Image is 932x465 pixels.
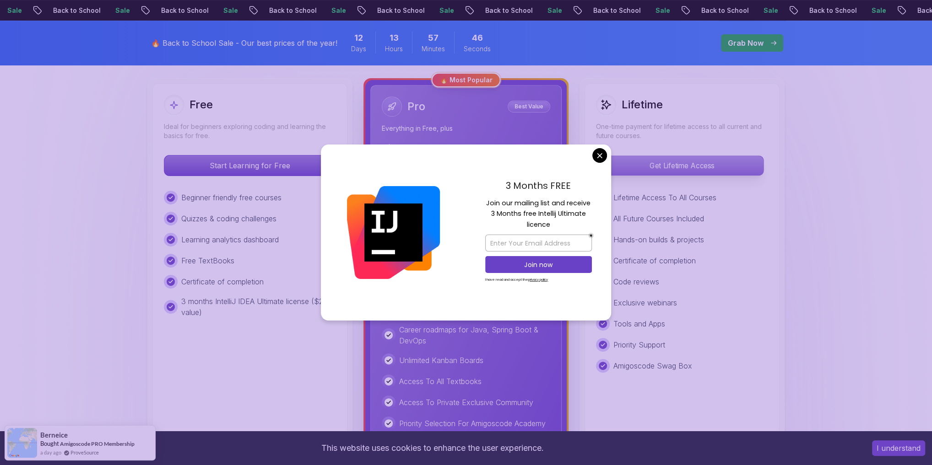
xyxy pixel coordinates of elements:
p: Back to School [641,6,704,15]
p: Learning analytics dashboard [181,234,279,245]
p: Back to School [209,6,271,15]
p: Start Learning for Free [164,155,336,176]
p: Back to School [533,6,596,15]
p: Sale [704,6,733,15]
span: Days [351,44,366,53]
button: Accept cookies [872,440,925,456]
span: 13 Hours [390,32,399,44]
img: provesource social proof notification image [7,428,37,458]
p: Back to School [857,6,920,15]
p: Best Value [509,102,549,111]
p: Exclusive webinars [613,297,677,308]
p: Sale [379,6,409,15]
p: All Future Courses Included [613,213,704,224]
button: Start Learning for Free [164,155,336,176]
p: Priority Support [613,339,665,350]
p: Sale [271,6,301,15]
span: 57 Minutes [428,32,439,44]
a: Amigoscode PRO Membership [60,440,135,447]
p: Grab Now [728,37,764,48]
p: Amigoscode Swag Box [613,360,692,371]
h2: Lifetime [622,97,663,112]
span: Minutes [422,44,445,53]
p: Code reviews [613,276,659,287]
p: Certificate of completion [181,276,264,287]
p: Ideal for beginners exploring coding and learning the basics for free. [164,122,336,140]
p: 🔥 Back to School Sale - Our best prices of the year! [151,37,337,48]
p: Certificate of completion [613,255,696,266]
span: Bought [40,440,59,447]
p: Access To Private Exclusive Community [399,397,533,408]
p: Back to School [317,6,379,15]
p: Get Lifetime Access [601,156,763,175]
h2: Free [190,97,213,112]
a: Start Learning for Free [164,161,336,170]
p: Back to School [101,6,163,15]
p: Access To All Textbooks [399,376,482,387]
p: Tools and Apps [613,318,665,329]
p: Quizzes & coding challenges [181,213,276,224]
button: Get Lifetime Access [600,155,764,176]
p: Back to School [749,6,812,15]
p: Career roadmaps for Java, Spring Boot & DevOps [399,324,550,346]
span: 46 Seconds [472,32,483,44]
p: 3 months IntelliJ IDEA Ultimate license ($249 value) [181,296,336,318]
a: ProveSource [70,449,99,456]
p: Lifetime Access To All Courses [613,192,716,203]
span: Berneice [40,431,68,439]
p: Sale [596,6,625,15]
p: Sale [163,6,193,15]
span: 12 Days [354,32,363,44]
h2: Pro [407,99,425,114]
p: Unlimited Kanban Boards [399,355,483,366]
p: Everything in Free, plus [382,124,550,133]
p: Sale [812,6,841,15]
a: Get Lifetime Access [596,161,768,170]
p: Hands-on builds & projects [613,234,704,245]
p: One-time payment for lifetime access to all current and future courses. [596,122,768,140]
span: Seconds [464,44,491,53]
p: Free TextBooks [181,255,234,266]
p: Beginner friendly free courses [181,192,282,203]
p: Priority Selection For Amigoscode Academy [399,418,546,429]
span: a day ago [40,449,61,456]
span: Hours [385,44,403,53]
div: This website uses cookies to enhance the user experience. [7,438,858,458]
p: Back to School [425,6,488,15]
p: Sale [488,6,517,15]
p: Sale [55,6,85,15]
